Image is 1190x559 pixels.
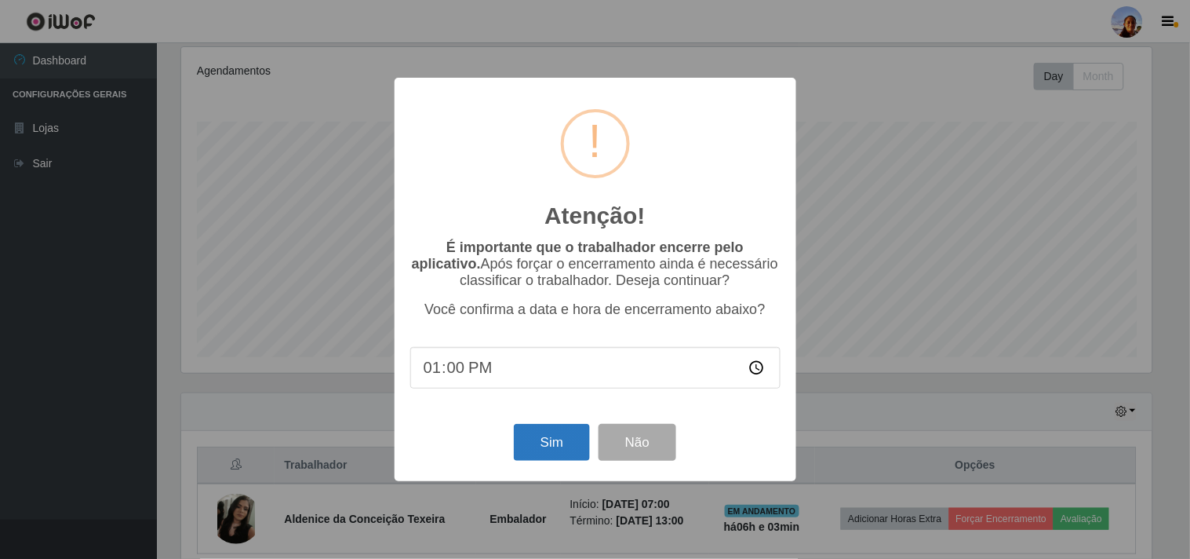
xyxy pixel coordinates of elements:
p: Você confirma a data e hora de encerramento abaixo? [410,301,781,318]
button: Sim [514,424,590,461]
button: Não [599,424,676,461]
b: É importante que o trabalhador encerre pelo aplicativo. [412,239,744,272]
h2: Atenção! [544,202,645,230]
p: Após forçar o encerramento ainda é necessário classificar o trabalhador. Deseja continuar? [410,239,781,289]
